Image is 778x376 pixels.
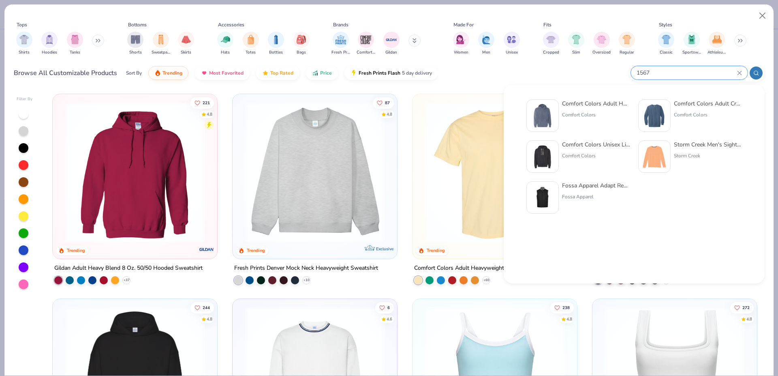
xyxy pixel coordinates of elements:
[543,21,551,28] div: Fits
[148,66,188,80] button: Trending
[14,68,117,78] div: Browse All Customizable Products
[530,185,555,210] img: 6695c899-7dcc-4a21-8b3e-31ad86c793a1
[383,32,400,56] div: filter for Gildan
[195,66,250,80] button: Most Favorited
[268,32,284,56] div: filter for Bottles
[543,32,559,56] button: filter button
[199,241,215,258] img: Gildan logo
[504,32,520,56] div: filter for Unisex
[478,32,494,56] div: filter for Men
[360,34,372,46] img: Comfort Colors Image
[127,32,143,56] div: filter for Shorts
[19,35,29,44] img: Shirts Image
[207,316,213,322] div: 4.8
[478,32,494,56] button: filter button
[572,35,581,44] img: Slim Image
[320,70,332,76] span: Price
[662,35,671,44] img: Classic Image
[385,49,397,56] span: Gildan
[550,302,574,313] button: Like
[387,316,392,322] div: 4.6
[269,49,283,56] span: Bottles
[658,32,674,56] div: filter for Classic
[16,32,32,56] div: filter for Shirts
[562,193,630,200] div: Fossa Apparel
[674,111,742,118] div: Comfort Colors
[707,32,726,56] button: filter button
[742,305,750,309] span: 272
[17,21,27,28] div: Tops
[127,32,143,56] button: filter button
[41,32,58,56] button: filter button
[181,49,191,56] span: Skirts
[619,32,635,56] div: filter for Regular
[67,32,83,56] div: filter for Tanks
[207,111,213,117] div: 4.8
[506,49,518,56] span: Unisex
[246,35,255,44] img: Totes Image
[572,49,580,56] span: Slim
[454,49,468,56] span: Women
[344,66,438,80] button: Fresh Prints Flash5 day delivery
[682,32,701,56] div: filter for Sportswear
[543,32,559,56] div: filter for Cropped
[221,49,230,56] span: Hats
[636,68,737,77] input: Try "T-Shirt"
[124,278,130,283] span: + 37
[333,21,348,28] div: Brands
[41,32,58,56] div: filter for Hoodies
[376,246,393,251] span: Exclusive
[562,152,630,159] div: Comfort Colors
[507,35,516,44] img: Unisex Image
[19,49,30,56] span: Shirts
[54,263,203,273] div: Gildan Adult Heavy Blend 8 Oz. 50/50 Hooded Sweatshirt
[546,35,556,44] img: Cropped Image
[191,97,214,108] button: Like
[375,302,394,313] button: Like
[67,32,83,56] button: filter button
[45,35,54,44] img: Hoodies Image
[293,32,310,56] button: filter button
[504,32,520,56] button: filter button
[674,99,742,108] div: Comfort Colors Adult Crewneck Sweatshirt
[297,35,306,44] img: Bags Image
[16,32,32,56] button: filter button
[682,49,701,56] span: Sportswear
[256,66,299,80] button: Top Rated
[383,32,400,56] button: filter button
[562,305,570,309] span: 238
[453,32,469,56] button: filter button
[421,102,569,243] img: 029b8af0-80e6-406f-9fdc-fdf898547912
[152,49,170,56] span: Sweatpants
[562,111,630,118] div: Comfort Colors
[674,140,742,149] div: Storm Creek Men's Sightseer Long Sleeve Shirt
[70,49,80,56] span: Tanks
[597,35,606,44] img: Oversized Image
[182,35,191,44] img: Skirts Image
[568,32,584,56] div: filter for Slim
[331,32,350,56] button: filter button
[402,69,432,78] span: 5 day delivery
[385,101,390,105] span: 87
[271,35,280,44] img: Bottles Image
[482,35,491,44] img: Men Image
[712,35,722,44] img: Athleisure Image
[304,278,310,283] span: + 10
[209,70,244,76] span: Most Favorited
[297,49,306,56] span: Bags
[687,35,696,44] img: Sportswear Image
[566,316,572,322] div: 4.8
[387,111,392,117] div: 4.8
[178,32,194,56] button: filter button
[331,49,350,56] span: Fresh Prints
[357,32,375,56] button: filter button
[359,70,400,76] span: Fresh Prints Flash
[152,32,170,56] button: filter button
[568,32,584,56] button: filter button
[42,49,57,56] span: Hoodies
[453,21,474,28] div: Made For
[642,103,667,128] img: 1f2d2499-41e0-44f5-b794-8109adf84418
[246,49,256,56] span: Totes
[221,35,230,44] img: Hats Image
[730,302,754,313] button: Like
